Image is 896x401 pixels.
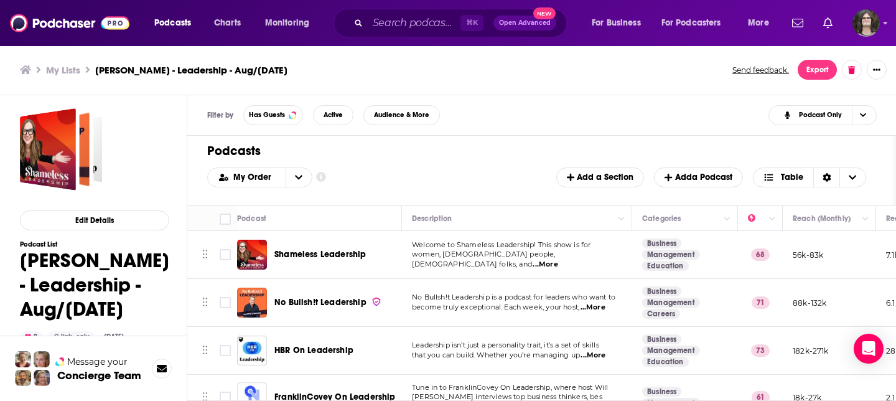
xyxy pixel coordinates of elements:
span: New [533,7,556,19]
button: Column Actions [614,212,629,227]
h3: Filter by [207,111,233,120]
a: Show notifications dropdown [818,12,838,34]
span: Has Guests [249,111,285,118]
button: open menu [208,173,286,182]
span: ...More [533,260,558,270]
a: Management [642,346,700,356]
div: link_only [47,331,94,342]
span: ...More [581,351,605,361]
span: ...More [581,303,605,313]
img: Jules Profile [34,351,50,367]
span: For Podcasters [661,14,721,32]
span: Add a Section [567,172,633,182]
span: Podcast Only [799,111,842,118]
button: Column Actions [858,212,873,227]
div: [DATE] [99,332,129,342]
a: Shameless Leadership [274,248,366,261]
p: 88k-132k [793,298,826,308]
h1: [PERSON_NAME] - Leadership - Aug/[DATE] [20,248,169,321]
div: Search podcasts, credits, & more... [345,9,579,37]
span: Add a Podcast [665,172,732,182]
button: Adda Podcast [654,167,742,187]
a: Business [642,334,681,344]
span: Toggle select row [220,345,231,356]
span: ⌘ K [460,15,483,31]
h2: Choose List sort [207,167,312,187]
span: Logged in as jack14248 [852,9,880,37]
span: My Order [233,173,276,182]
p: 56k-83k [793,250,823,260]
div: Sort Direction [813,168,839,187]
p: 71 [752,296,770,309]
img: Barbara Profile [34,370,50,386]
button: Has Guests [243,105,303,125]
a: Show notifications dropdown [787,12,808,34]
span: No Bullsh!t Leadership is a podcast for leaders who want to [412,293,615,301]
button: Edit Details [20,210,169,230]
span: Message your [67,356,128,368]
span: Table [781,173,803,182]
span: Active [324,111,343,118]
button: Move [201,341,209,360]
button: open menu [653,13,739,33]
span: Audience & More [374,111,429,118]
span: HBR On Leadership [274,345,353,356]
button: Choose View [768,105,877,125]
a: Charts [206,13,248,33]
a: My Lists [46,64,80,76]
button: Add a Section [556,167,644,187]
a: Business [642,238,681,248]
div: Podcast [237,211,266,226]
p: 73 [751,344,770,357]
div: Open Intercom Messenger [854,334,884,364]
span: Leadership isn’t just a personality trait, it’s a set of skills [412,341,599,349]
span: No Bullsh!t Leadership [274,297,366,308]
img: User Profile [852,9,880,37]
button: Send feedback. [729,65,793,75]
span: Shameless Leadership [274,249,366,260]
img: Podchaser - Follow, Share and Rate Podcasts [10,11,129,35]
div: 0 [20,331,42,342]
p: 68 [751,248,770,261]
img: verified Badge [371,296,381,307]
a: Education [642,261,689,271]
a: Business [642,387,681,397]
span: Monitoring [265,14,309,32]
button: Export [798,60,837,80]
a: HBR On Leadership [274,344,353,357]
img: No Bullsh!t Leadership [237,288,267,318]
a: Management [642,298,700,308]
span: Welcome to Shameless Leadership! This show is for [412,240,590,249]
img: Shameless Leadership [237,240,267,270]
span: Charts [214,14,241,32]
a: Business [642,286,681,296]
span: women, [DEMOGRAPHIC_DATA] people, [DEMOGRAPHIC_DATA] folks, and [412,250,556,268]
a: Careers [642,309,680,319]
input: Search podcasts, credits, & more... [368,13,460,33]
a: No Bullsh!t Leadership [274,296,381,309]
button: Choose View [753,167,867,187]
button: open menu [739,13,785,33]
img: Jon Profile [15,370,31,386]
a: Education [642,357,689,367]
button: Move [201,293,209,312]
span: For Business [592,14,641,32]
span: Open Advanced [499,20,551,26]
h3: Concierge Team [57,369,141,382]
a: Show additional information [316,171,326,183]
a: Tara - Leadership - Aug/Sept 2025 [20,108,102,191]
button: open menu [583,13,656,33]
span: More [748,14,769,32]
img: HBR On Leadership [237,336,267,366]
button: Move [201,245,209,264]
a: Management [642,250,700,260]
button: Open AdvancedNew [493,16,556,31]
button: open menu [286,168,312,187]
